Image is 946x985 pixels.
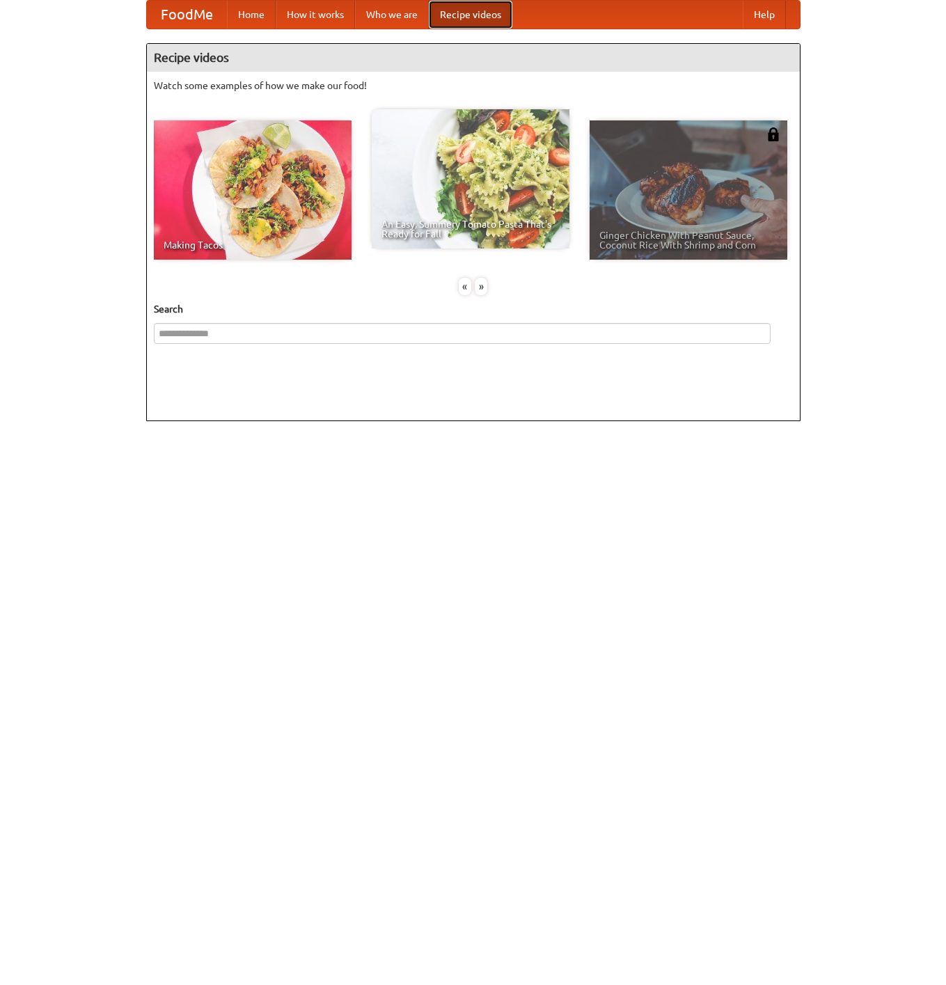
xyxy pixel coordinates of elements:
h4: Recipe videos [147,44,800,72]
span: Making Tacos [164,240,342,250]
a: Who we are [355,1,429,29]
p: Watch some examples of how we make our food! [154,79,793,93]
img: 483408.png [766,127,780,141]
a: Home [227,1,276,29]
div: » [475,278,487,295]
a: Making Tacos [154,120,352,260]
a: FoodMe [147,1,227,29]
span: An Easy, Summery Tomato Pasta That's Ready for Fall [381,219,560,239]
a: How it works [276,1,355,29]
a: Recipe videos [429,1,512,29]
div: « [459,278,471,295]
h5: Search [154,302,793,316]
a: An Easy, Summery Tomato Pasta That's Ready for Fall [372,109,569,249]
a: Help [743,1,786,29]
